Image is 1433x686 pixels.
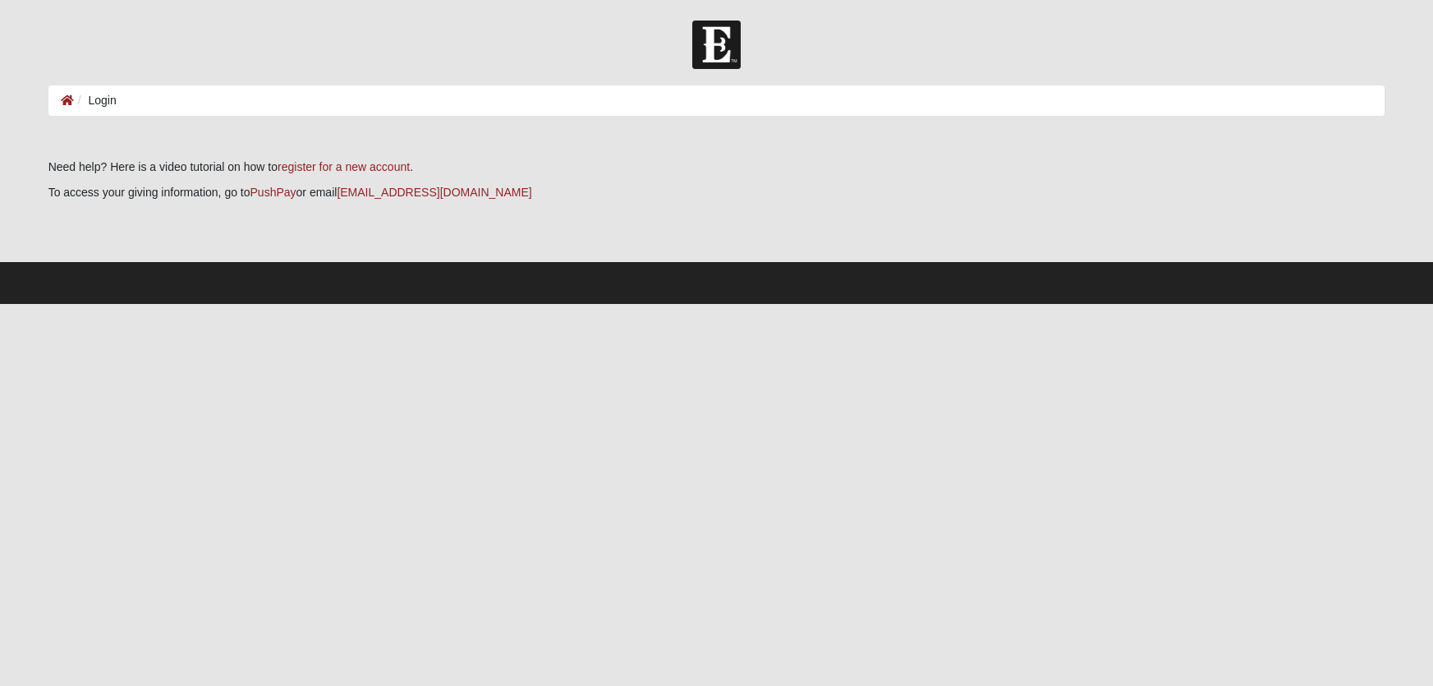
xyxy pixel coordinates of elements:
li: Login [74,92,117,109]
a: [EMAIL_ADDRESS][DOMAIN_NAME] [337,186,531,199]
a: register for a new account [278,160,410,173]
p: Need help? Here is a video tutorial on how to . [48,159,1385,176]
p: To access your giving information, go to or email [48,184,1385,201]
img: Church of Eleven22 Logo [692,21,741,69]
a: PushPay [250,186,296,199]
